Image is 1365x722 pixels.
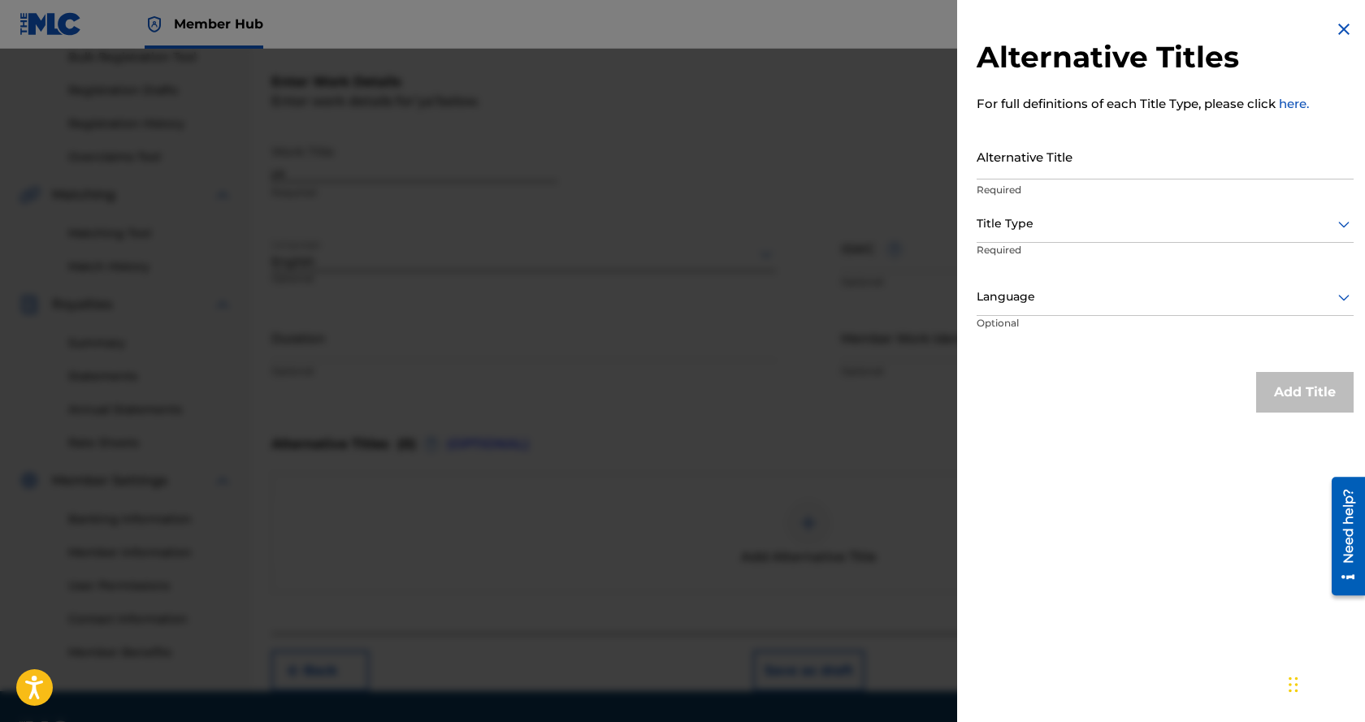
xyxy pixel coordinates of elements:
[977,316,1098,352] p: Optional
[977,95,1354,114] p: For full definitions of each Title Type, please click
[1284,644,1365,722] iframe: Chat Widget
[1289,660,1298,709] div: Drag
[1319,469,1365,604] iframe: Resource Center
[19,12,82,36] img: MLC Logo
[145,15,164,34] img: Top Rightsholder
[174,15,263,33] span: Member Hub
[1279,96,1309,111] a: here.
[977,243,1101,279] p: Required
[977,39,1354,76] h2: Alternative Titles
[977,183,1354,197] p: Required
